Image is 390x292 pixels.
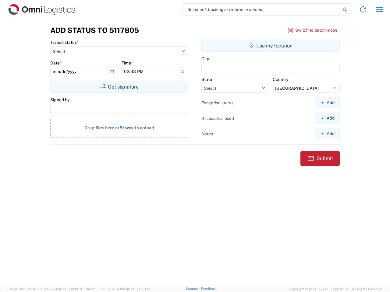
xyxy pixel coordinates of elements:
button: Add [315,128,340,139]
button: Use my location [201,40,340,52]
span: [DATE] 10:18:31 [59,287,82,291]
span: [DATE] 17:21:12 [127,287,150,291]
button: Get signature [50,81,188,93]
label: Transit status [50,40,79,45]
label: Notes [201,131,213,137]
button: Add [315,97,340,108]
button: Add [315,113,340,124]
label: Accessorial used [201,116,234,121]
input: Shipment, tracking or reference number [183,4,341,15]
span: Client: 2025.20.0-e640dba [85,287,150,291]
label: City [201,56,209,61]
button: Submit [300,151,340,166]
span: Browse [119,125,135,130]
span: Server: 2025.20.0-32d5ea39505 [7,287,82,291]
label: Time [122,60,133,66]
label: Signed by [50,97,69,103]
h3: Add Status to 5117805 [50,26,139,35]
span: Drag files here or [84,125,119,130]
a: Support [186,287,201,290]
label: Exception status [201,100,233,106]
label: Country [273,77,288,82]
span: Copyright © [DATE]-[DATE] Agistix Inc., All Rights Reserved [289,286,383,292]
button: Switch to batch mode [288,25,338,35]
label: State [201,77,212,82]
span: to upload [135,125,154,130]
a: Feedback [201,287,217,290]
label: Date [50,60,62,66]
